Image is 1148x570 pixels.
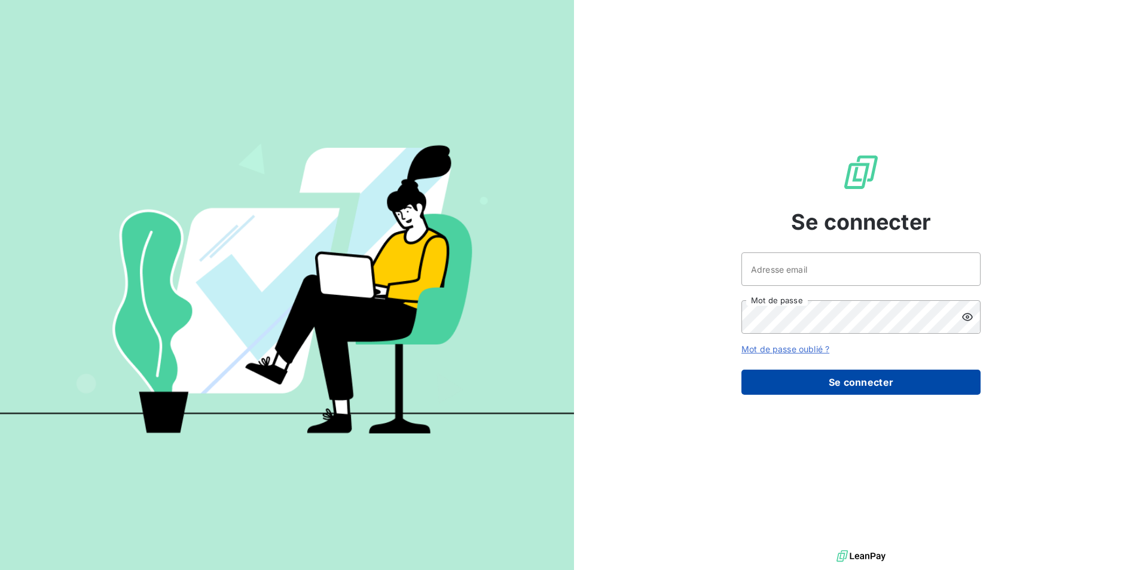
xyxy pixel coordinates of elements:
[842,153,880,191] img: Logo LeanPay
[791,206,931,238] span: Se connecter
[836,547,886,565] img: logo
[741,252,981,286] input: placeholder
[741,370,981,395] button: Se connecter
[741,344,829,354] a: Mot de passe oublié ?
